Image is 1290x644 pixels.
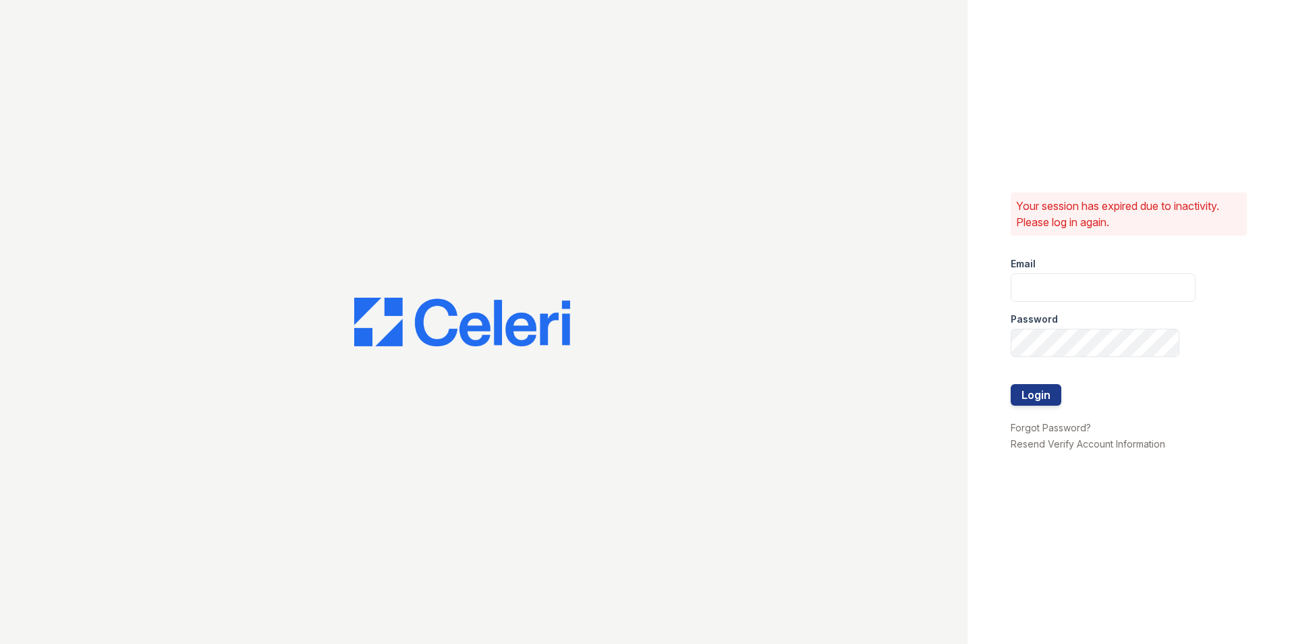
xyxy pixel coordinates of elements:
[1016,198,1241,230] p: Your session has expired due to inactivity. Please log in again.
[1011,438,1165,450] a: Resend Verify Account Information
[354,298,570,346] img: CE_Logo_Blue-a8612792a0a2168367f1c8372b55b34899dd931a85d93a1a3d3e32e68fde9ad4.png
[1011,257,1036,271] label: Email
[1011,384,1061,406] button: Login
[1011,313,1058,326] label: Password
[1011,422,1091,433] a: Forgot Password?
